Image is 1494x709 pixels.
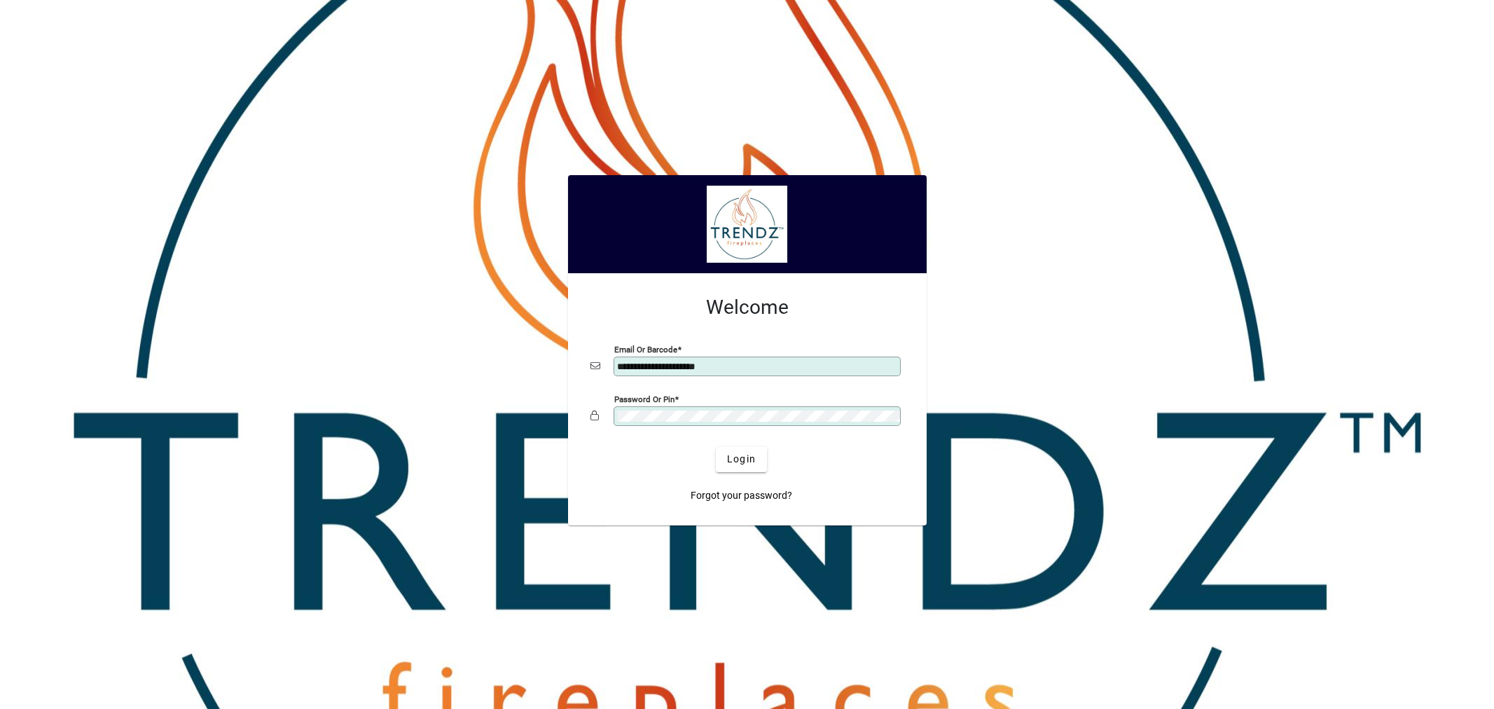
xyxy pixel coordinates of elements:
mat-label: Password or Pin [614,394,675,404]
button: Login [716,447,767,472]
mat-label: Email or Barcode [614,344,677,354]
span: Login [727,452,756,467]
span: Forgot your password? [691,488,792,503]
h2: Welcome [590,296,904,319]
a: Forgot your password? [685,483,798,509]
